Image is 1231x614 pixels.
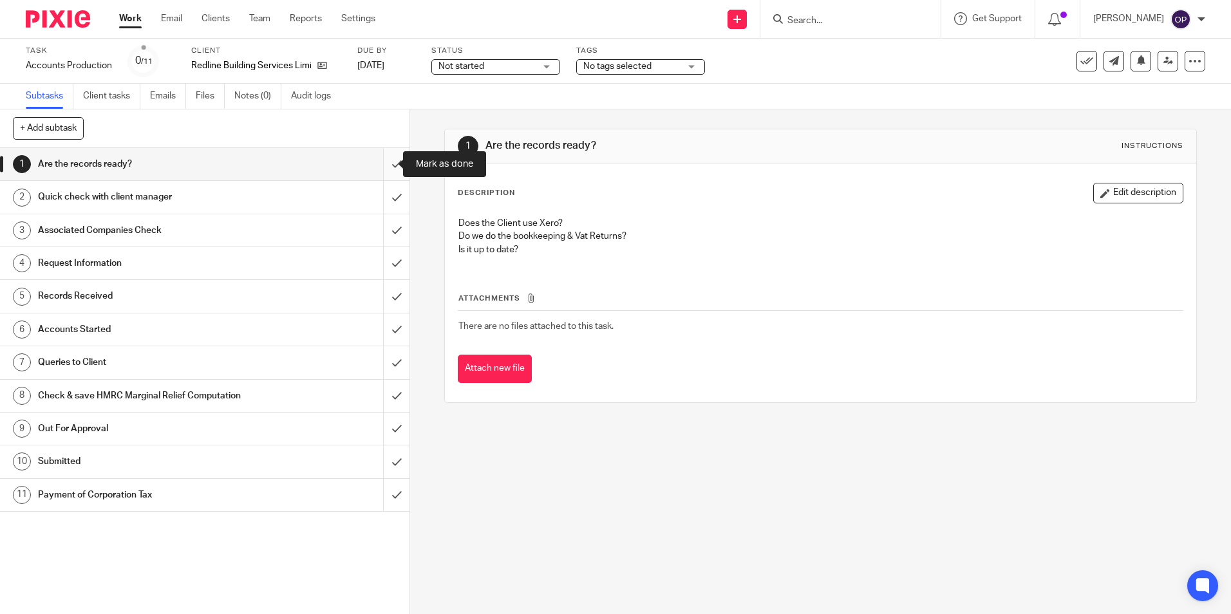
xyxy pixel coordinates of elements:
[1093,12,1164,25] p: [PERSON_NAME]
[583,62,652,71] span: No tags selected
[38,452,259,471] h1: Submitted
[38,286,259,306] h1: Records Received
[234,84,281,109] a: Notes (0)
[13,452,31,470] div: 10
[13,486,31,504] div: 11
[38,154,259,174] h1: Are the records ready?
[357,61,384,70] span: [DATE]
[13,155,31,173] div: 1
[341,12,375,25] a: Settings
[786,15,902,27] input: Search
[161,12,182,25] a: Email
[576,46,705,56] label: Tags
[38,221,259,240] h1: Associated Companies Check
[38,320,259,339] h1: Accounts Started
[13,353,31,371] div: 7
[38,485,259,505] h1: Payment of Corporation Tax
[38,353,259,372] h1: Queries to Client
[249,12,270,25] a: Team
[458,217,1182,230] p: Does the Client use Xero?
[1170,9,1191,30] img: svg%3E
[38,386,259,405] h1: Check & save HMRC Marginal Relief Computation
[13,117,84,139] button: + Add subtask
[972,14,1022,23] span: Get Support
[191,46,341,56] label: Client
[1122,141,1183,151] div: Instructions
[38,254,259,273] h1: Request Information
[119,12,142,25] a: Work
[291,84,341,109] a: Audit logs
[13,254,31,272] div: 4
[13,189,31,207] div: 2
[38,419,259,438] h1: Out For Approval
[38,187,259,207] h1: Quick check with client manager
[191,59,311,72] p: Redline Building Services Limited
[1093,183,1183,203] button: Edit description
[431,46,560,56] label: Status
[83,84,140,109] a: Client tasks
[458,355,532,384] button: Attach new file
[485,139,848,153] h1: Are the records ready?
[13,288,31,306] div: 5
[196,84,225,109] a: Files
[357,46,415,56] label: Due by
[26,84,73,109] a: Subtasks
[141,58,153,65] small: /11
[458,230,1182,243] p: Do we do the bookkeeping & Vat Returns?
[458,295,520,302] span: Attachments
[26,59,112,72] div: Accounts Production
[26,46,112,56] label: Task
[458,136,478,156] div: 1
[13,420,31,438] div: 9
[458,322,614,331] span: There are no files attached to this task.
[438,62,484,71] span: Not started
[150,84,186,109] a: Emails
[13,221,31,239] div: 3
[13,321,31,339] div: 6
[26,10,90,28] img: Pixie
[13,387,31,405] div: 8
[458,243,1182,256] p: Is it up to date?
[290,12,322,25] a: Reports
[202,12,230,25] a: Clients
[135,53,153,68] div: 0
[458,188,515,198] p: Description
